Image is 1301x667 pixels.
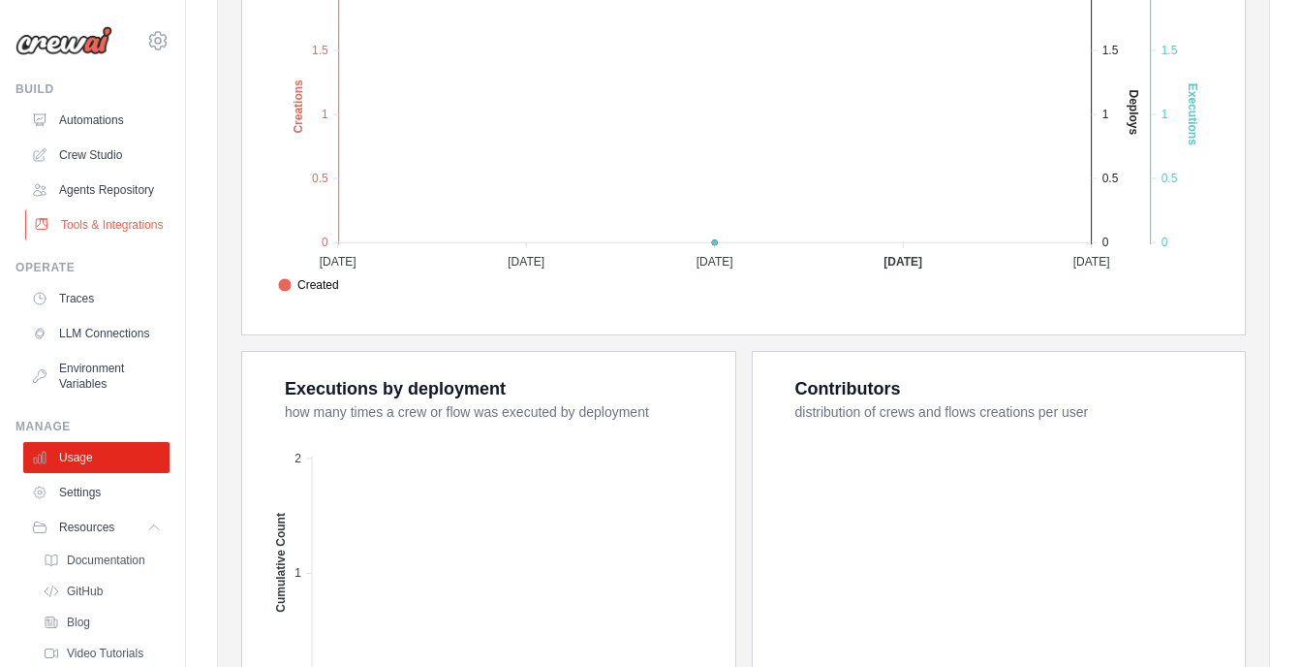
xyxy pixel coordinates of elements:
tspan: 0 [1102,236,1109,249]
tspan: 1.5 [1162,44,1178,57]
div: Manage [15,419,170,434]
tspan: 0 [1162,236,1168,249]
div: Executions by deployment [285,375,506,402]
a: Settings [23,477,170,508]
tspan: 0.5 [1162,172,1178,185]
tspan: 0.5 [1102,172,1119,185]
a: Automations [23,105,170,136]
a: GitHub [35,578,170,605]
tspan: [DATE] [320,255,356,269]
a: Usage [23,442,170,473]
text: Deploys [1127,89,1140,135]
text: Creations [292,79,305,134]
div: Operate [15,260,170,275]
a: Traces [23,283,170,314]
tspan: 0 [322,236,328,249]
tspan: 0.5 [312,172,328,185]
tspan: 1.5 [312,44,328,57]
tspan: 1.5 [1102,44,1119,57]
a: LLM Connections [23,318,170,349]
div: Build [15,81,170,97]
tspan: 2 [294,452,301,465]
span: GitHub [67,584,103,599]
button: Resources [23,512,170,543]
dt: how many times a crew or flow was executed by deployment [285,402,712,422]
text: Cumulative Count [274,513,288,613]
tspan: 1 [1162,108,1168,121]
a: Environment Variables [23,353,170,399]
tspan: 1 [294,566,301,580]
tspan: 1 [322,108,328,121]
a: Agents Repository [23,175,170,206]
span: Blog [67,615,90,630]
tspan: [DATE] [697,255,733,269]
text: Executions [1186,83,1199,145]
tspan: [DATE] [508,255,544,269]
span: Created [278,276,339,294]
a: Blog [35,609,170,636]
a: Tools & Integrations [25,209,171,240]
dt: distribution of crews and flows creations per user [795,402,1223,422]
a: Video Tutorials [35,640,170,667]
img: Logo [15,26,112,55]
tspan: 1 [1102,108,1109,121]
span: Resources [59,520,114,535]
tspan: [DATE] [1073,255,1110,269]
a: Documentation [35,547,170,574]
tspan: [DATE] [883,255,922,269]
span: Documentation [67,553,145,568]
span: Video Tutorials [67,646,143,661]
a: Crew Studio [23,140,170,171]
div: Contributors [795,375,901,402]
